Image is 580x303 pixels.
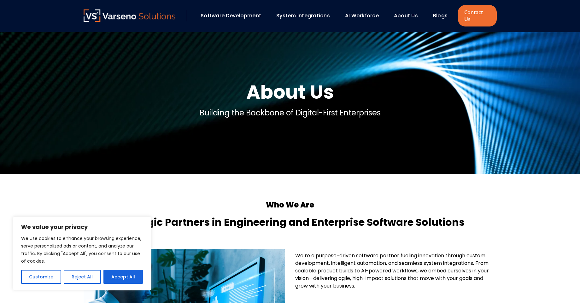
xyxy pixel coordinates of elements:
[64,270,101,284] button: Reject All
[21,223,143,231] p: We value your privacy
[342,10,388,21] div: AI Workforce
[391,10,427,21] div: About Us
[201,12,261,19] a: Software Development
[458,5,496,26] a: Contact Us
[103,270,143,284] button: Accept All
[394,12,418,19] a: About Us
[295,252,489,289] span: We’re a purpose-driven software partner fueling innovation through custom development, intelligen...
[84,215,497,230] h4: Strategic Partners in Engineering and Enterprise Software Solutions
[273,10,339,21] div: System Integrations
[84,199,497,211] h5: Who We Are
[345,12,379,19] a: AI Workforce
[21,235,143,265] p: We use cookies to enhance your browsing experience, serve personalized ads or content, and analyz...
[84,9,176,22] img: Varseno Solutions – Product Engineering & IT Services
[197,10,270,21] div: Software Development
[430,10,456,21] div: Blogs
[21,270,61,284] button: Customize
[200,107,381,119] p: Building the Backbone of Digital-First Enterprises
[276,12,330,19] a: System Integrations
[433,12,448,19] a: Blogs
[246,79,334,105] h1: About Us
